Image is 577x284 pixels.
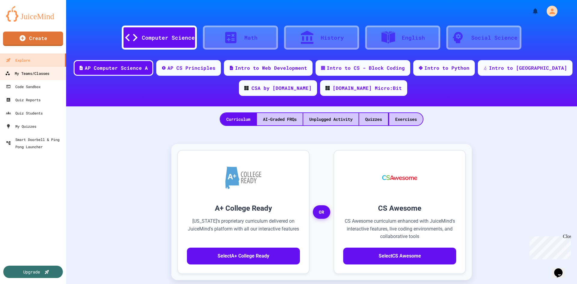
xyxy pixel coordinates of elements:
[225,166,261,189] img: A+ College Ready
[527,234,571,259] iframe: chat widget
[521,6,540,16] div: My Notifications
[343,203,456,214] h3: CS Awesome
[343,248,456,264] button: SelectCS Awesome
[6,56,30,64] div: Explore
[187,248,300,264] button: SelectA+ College Ready
[220,113,256,125] div: Curriculum
[5,70,49,77] div: My Teams/Classes
[252,84,312,92] div: CSA by [DOMAIN_NAME]
[187,203,300,214] h3: A+ College Ready
[6,6,60,22] img: logo-orange.svg
[424,64,469,72] div: Intro to Python
[6,109,43,117] div: Quiz Students
[471,34,517,42] div: Social Science
[6,123,36,130] div: My Quizzes
[244,86,249,90] img: CODE_logo_RGB.png
[402,34,425,42] div: English
[333,84,402,92] div: [DOMAIN_NAME] Micro:Bit
[303,113,359,125] div: Unplugged Activity
[321,34,344,42] div: History
[2,2,41,38] div: Chat with us now!Close
[187,217,300,240] p: [US_STATE]'s proprietary curriculum delivered on JuiceMind's platform with all our interactive fe...
[6,96,41,103] div: Quiz Reports
[85,64,148,72] div: AP Computer Science A
[540,4,559,18] div: My Account
[389,113,423,125] div: Exercises
[3,32,63,46] a: Create
[142,34,195,42] div: Computer Science
[257,113,303,125] div: AI-Graded FRQs
[244,34,258,42] div: Math
[6,83,41,90] div: Code Sandbox
[6,136,64,150] div: Smart Doorbell & Ping Pong Launcher
[489,64,567,72] div: Intro to [GEOGRAPHIC_DATA]
[327,64,405,72] div: Intro to CS - Block Coding
[343,217,456,240] p: CS Awesome curriculum enhanced with JuiceMind's interactive features, live coding environments, a...
[376,160,423,196] img: CS Awesome
[359,113,388,125] div: Quizzes
[313,205,330,219] span: OR
[23,269,40,275] div: Upgrade
[167,64,215,72] div: AP CS Principles
[235,64,307,72] div: Intro to Web Development
[552,260,571,278] iframe: chat widget
[325,86,330,90] img: CODE_logo_RGB.png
